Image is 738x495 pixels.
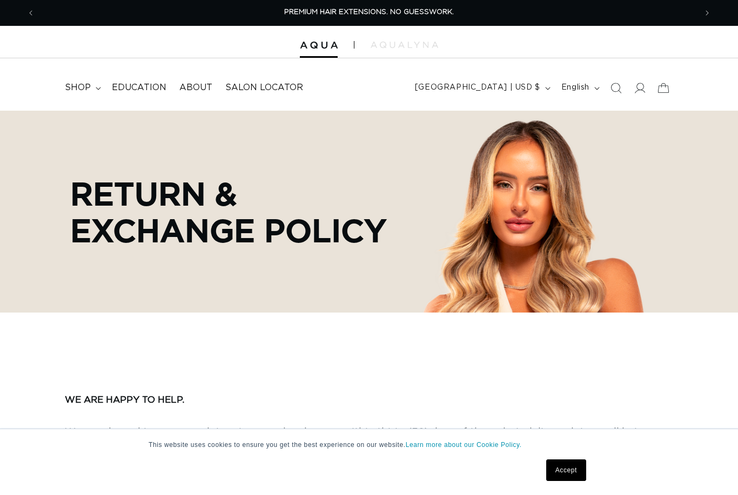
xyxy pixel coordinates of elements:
img: aqualyna.com [371,42,438,48]
summary: Search [604,76,628,100]
img: Aqua Hair Extensions [300,42,338,49]
span: [GEOGRAPHIC_DATA] | USD $ [415,82,540,93]
span: Education [112,82,166,93]
p: Return & Exchange Policy [70,175,389,248]
span: We are pleased to accommodate returns and exchanges within thirty (30) days of the order’s delive... [65,428,668,467]
button: Next announcement [695,3,719,23]
a: Education [105,76,173,100]
span: shop [65,82,91,93]
p: This website uses cookies to ensure you get the best experience on our website. [149,440,589,450]
b: WE ARE HAPPY TO HELP. [65,395,184,404]
button: Previous announcement [19,3,43,23]
button: English [555,78,604,98]
span: About [179,82,212,93]
summary: shop [58,76,105,100]
a: Salon Locator [219,76,310,100]
a: Learn more about our Cookie Policy. [406,441,522,449]
span: PREMIUM HAIR EXTENSIONS. NO GUESSWORK. [284,9,454,16]
a: Accept [546,459,586,481]
button: [GEOGRAPHIC_DATA] | USD $ [408,78,555,98]
span: Salon Locator [225,82,303,93]
a: About [173,76,219,100]
span: English [561,82,589,93]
